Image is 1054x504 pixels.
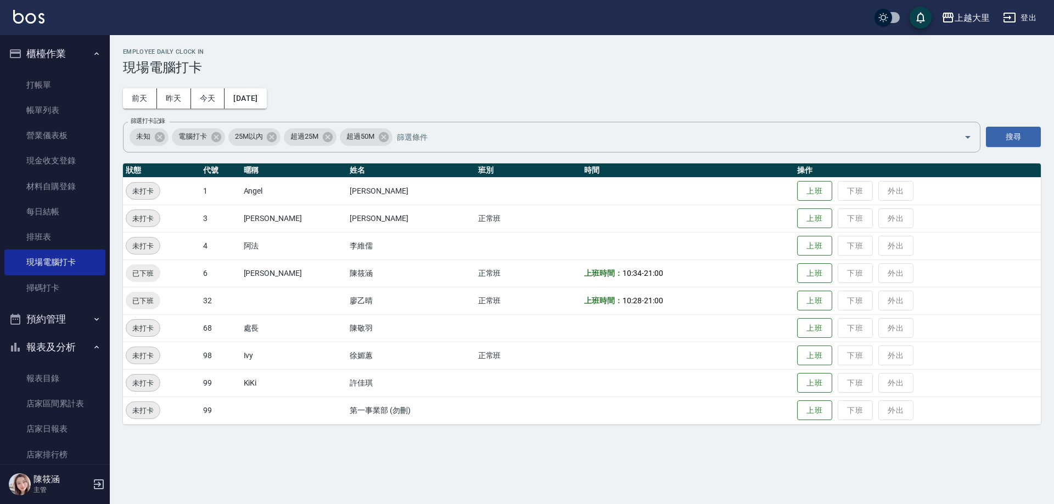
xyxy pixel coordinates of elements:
td: 陳筱涵 [347,259,475,287]
span: 電腦打卡 [172,131,214,142]
div: 電腦打卡 [172,128,225,146]
th: 姓名 [347,163,475,178]
span: 未打卡 [126,240,160,252]
td: 4 [200,232,240,259]
td: [PERSON_NAME] [241,259,347,287]
span: 未打卡 [126,185,160,197]
button: 昨天 [157,88,191,109]
a: 排班表 [4,224,105,250]
div: 超過50M [340,128,393,146]
button: Open [959,128,977,146]
a: 店家排行榜 [4,442,105,467]
td: 32 [200,287,240,314]
td: 第一事業部 (勿刪) [347,397,475,424]
b: 上班時間： [584,296,623,305]
span: 已下班 [126,268,160,279]
p: 主管 [33,485,89,495]
td: 6 [200,259,240,287]
b: 上班時間： [584,269,623,278]
button: 上班 [797,318,832,338]
span: 25M以內 [228,131,270,142]
button: 上班 [797,373,832,393]
td: 99 [200,369,240,397]
button: 櫃檯作業 [4,39,105,68]
td: 廖乙晴 [347,287,475,314]
button: 預約管理 [4,305,105,333]
div: 上越大里 [955,11,990,25]
td: [PERSON_NAME] [347,177,475,205]
button: 報表及分析 [4,333,105,361]
td: 正常班 [475,342,582,369]
span: 21:00 [644,296,663,305]
div: 未知 [130,128,169,146]
a: 打帳單 [4,72,105,98]
button: 上越大里 [937,7,994,29]
span: 未知 [130,131,157,142]
td: 68 [200,314,240,342]
a: 每日結帳 [4,199,105,224]
button: 搜尋 [986,127,1041,147]
td: [PERSON_NAME] [347,205,475,232]
td: 陳敬羽 [347,314,475,342]
button: 上班 [797,208,832,229]
label: 篩選打卡記錄 [131,117,165,125]
th: 狀態 [123,163,200,178]
td: - [581,259,794,287]
span: 21:00 [644,269,663,278]
a: 現場電腦打卡 [4,250,105,275]
td: - [581,287,794,314]
input: 篩選條件 [394,127,945,146]
span: 10:28 [623,296,642,305]
td: 3 [200,205,240,232]
span: 超過50M [340,131,381,142]
span: 未打卡 [126,405,160,416]
td: 處長 [241,314,347,342]
button: 上班 [797,291,832,311]
button: 今天 [191,88,225,109]
td: 阿法 [241,232,347,259]
a: 材料自購登錄 [4,174,105,199]
a: 掃碼打卡 [4,275,105,301]
th: 暱稱 [241,163,347,178]
td: 1 [200,177,240,205]
th: 代號 [200,163,240,178]
td: 正常班 [475,205,582,232]
img: Logo [13,10,44,24]
span: 10:34 [623,269,642,278]
button: save [910,7,932,29]
h5: 陳筱涵 [33,474,89,485]
button: 上班 [797,263,832,284]
td: [PERSON_NAME] [241,205,347,232]
td: 正常班 [475,259,582,287]
span: 未打卡 [126,213,160,224]
button: [DATE] [225,88,266,109]
div: 超過25M [284,128,337,146]
span: 已下班 [126,295,160,307]
span: 超過25M [284,131,325,142]
span: 未打卡 [126,322,160,334]
a: 店家日報表 [4,416,105,441]
span: 未打卡 [126,350,160,361]
a: 營業儀表板 [4,123,105,148]
td: 正常班 [475,287,582,314]
button: 登出 [999,8,1041,28]
button: 上班 [797,346,832,366]
a: 店家區間累計表 [4,391,105,416]
td: 徐媚蕙 [347,342,475,369]
td: Ivy [241,342,347,369]
button: 前天 [123,88,157,109]
td: 許佳琪 [347,369,475,397]
a: 現金收支登錄 [4,148,105,173]
a: 帳單列表 [4,98,105,123]
a: 報表目錄 [4,366,105,391]
th: 班別 [475,163,582,178]
button: 上班 [797,181,832,201]
h2: Employee Daily Clock In [123,48,1041,55]
div: 25M以內 [228,128,281,146]
button: 上班 [797,236,832,256]
td: KiKi [241,369,347,397]
span: 未打卡 [126,377,160,389]
th: 時間 [581,163,794,178]
td: 99 [200,397,240,424]
td: Angel [241,177,347,205]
